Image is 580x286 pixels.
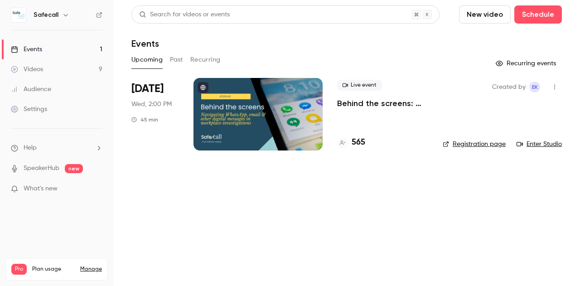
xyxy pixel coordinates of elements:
a: Behind the screens: navigating WhatsApp, email & other digital messages in workplace investigations [337,98,428,109]
div: Videos [11,65,43,74]
h4: 565 [352,136,365,149]
div: Events [11,45,42,54]
h1: Events [131,38,159,49]
button: Recurring [190,53,221,67]
a: Manage [80,266,102,273]
div: Search for videos or events [139,10,230,19]
div: Settings [11,105,47,114]
div: 45 min [131,116,158,123]
button: Schedule [514,5,562,24]
button: Past [170,53,183,67]
a: Enter Studio [517,140,562,149]
li: help-dropdown-opener [11,143,102,153]
a: 565 [337,136,365,149]
span: [DATE] [131,82,164,96]
iframe: Noticeable Trigger [92,185,102,193]
div: Audience [11,85,51,94]
button: Upcoming [131,53,163,67]
img: Safecall [11,8,26,22]
h6: Safecall [34,10,58,19]
span: Live event [337,80,382,91]
span: What's new [24,184,58,194]
span: Pro [11,264,27,275]
button: New video [459,5,511,24]
span: new [65,164,83,173]
span: Plan usage [32,266,75,273]
span: Emma` Koster [529,82,540,92]
a: SpeakerHub [24,164,59,173]
span: Created by [492,82,526,92]
div: Oct 8 Wed, 2:00 PM (Europe/London) [131,78,179,150]
span: Help [24,143,37,153]
span: EK [532,82,538,92]
a: Registration page [443,140,506,149]
span: Wed, 2:00 PM [131,100,172,109]
button: Recurring events [492,56,562,71]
